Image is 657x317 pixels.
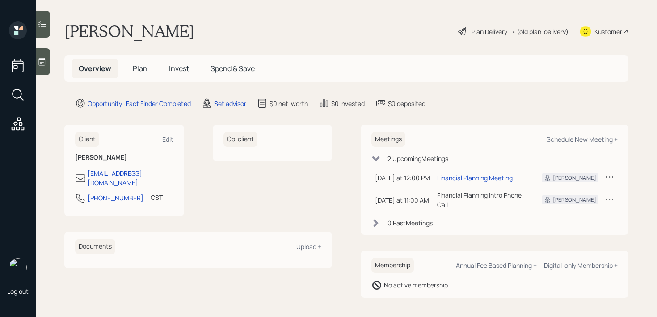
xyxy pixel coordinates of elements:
div: $0 net-worth [270,99,308,108]
span: Plan [133,63,147,73]
div: Plan Delivery [472,27,507,36]
div: No active membership [384,280,448,290]
h6: Membership [371,258,414,273]
span: Overview [79,63,111,73]
div: Digital-only Membership + [544,261,618,270]
div: [PERSON_NAME] [553,196,596,204]
div: [DATE] at 11:00 AM [375,195,430,205]
h1: [PERSON_NAME] [64,21,194,41]
div: [DATE] at 12:00 PM [375,173,430,182]
span: Invest [169,63,189,73]
div: [EMAIL_ADDRESS][DOMAIN_NAME] [88,169,173,187]
div: 2 Upcoming Meeting s [387,154,448,163]
div: [PERSON_NAME] [553,174,596,182]
h6: [PERSON_NAME] [75,154,173,161]
div: Edit [162,135,173,144]
div: Annual Fee Based Planning + [456,261,537,270]
div: 0 Past Meeting s [387,218,433,228]
div: Set advisor [214,99,246,108]
div: Financial Planning Meeting [437,173,513,182]
div: • (old plan-delivery) [512,27,569,36]
span: Spend & Save [211,63,255,73]
div: $0 invested [331,99,365,108]
div: Kustomer [594,27,622,36]
h6: Client [75,132,99,147]
div: $0 deposited [388,99,425,108]
div: Log out [7,287,29,296]
div: CST [151,193,163,202]
div: Financial Planning Intro Phone Call [437,190,528,209]
div: [PHONE_NUMBER] [88,193,143,203]
div: Upload + [296,242,321,251]
h6: Meetings [371,132,405,147]
h6: Co-client [223,132,257,147]
h6: Documents [75,239,115,254]
div: Schedule New Meeting + [547,135,618,144]
div: Opportunity · Fact Finder Completed [88,99,191,108]
img: retirable_logo.png [9,258,27,276]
